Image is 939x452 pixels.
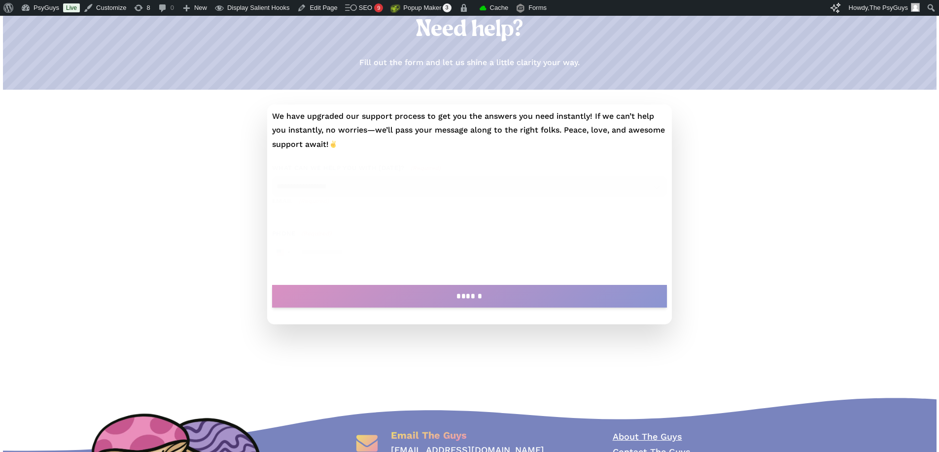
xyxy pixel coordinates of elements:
button: Selected country [273,243,293,262]
span: 3 [443,3,452,12]
label: Phone [272,229,667,238]
span: (Required) [298,197,329,206]
img: ✌️ [329,140,337,148]
label: What can we help you with [DATE]? [272,164,667,173]
p: We have upgraded our support process to get you the answers you need instantly! If we can’t help ... [272,109,667,152]
h1: Need help? [163,16,776,44]
img: Avatar photo [911,3,920,12]
span: (Required) [300,230,331,238]
span: The PsyGuys [869,4,908,11]
p: Fill out the form and let us shine a little clarity your way. [359,56,580,70]
div: 9 [374,3,383,12]
span: (Required) [410,164,441,173]
a: Live [63,3,80,12]
a: About The Guys [613,431,682,442]
label: Email [272,197,667,206]
span: Email The Guys [391,429,467,441]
